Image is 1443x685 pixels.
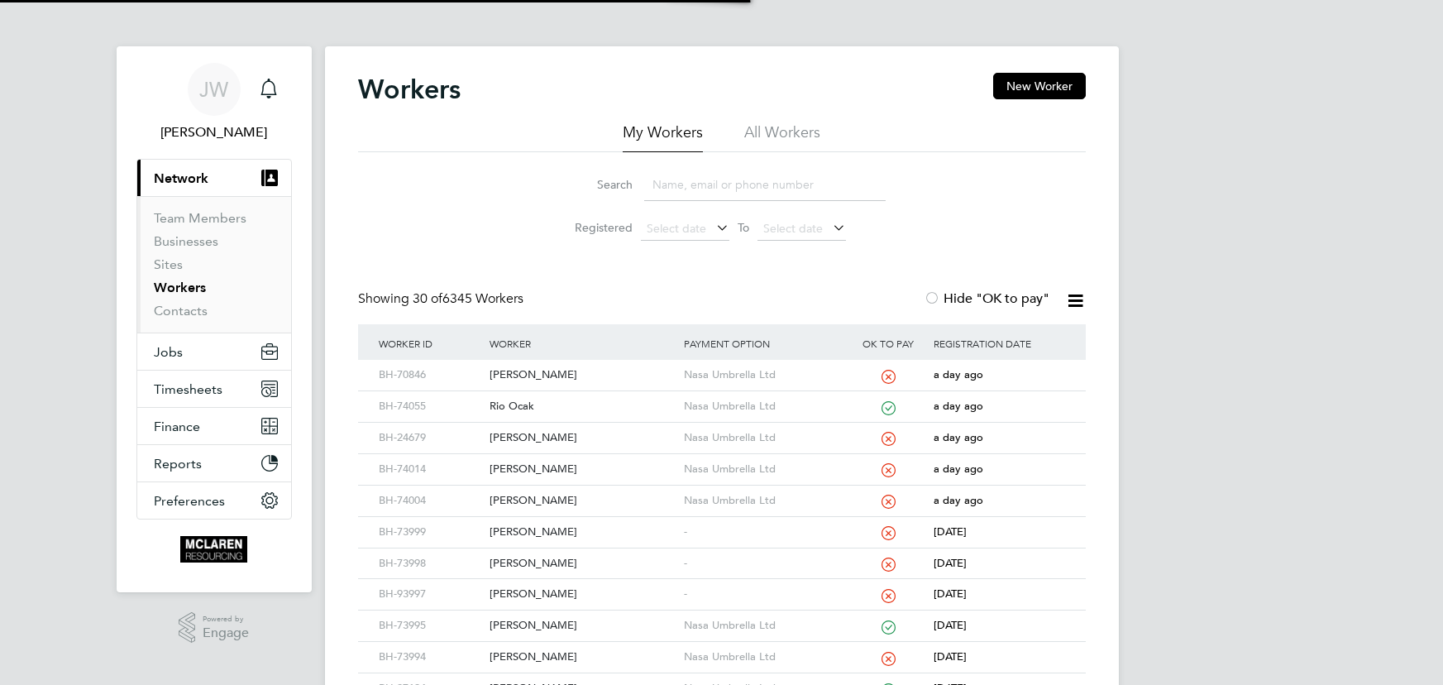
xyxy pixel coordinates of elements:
div: Nasa Umbrella Ltd [680,611,847,641]
span: a day ago [934,493,983,507]
a: BH-24679[PERSON_NAME]Nasa Umbrella Ltda day ago [375,422,1069,436]
div: [PERSON_NAME] [485,360,680,390]
span: a day ago [934,399,983,413]
span: a day ago [934,462,983,476]
div: [PERSON_NAME] [485,517,680,548]
div: Nasa Umbrella Ltd [680,486,847,516]
div: BH-74004 [375,486,485,516]
span: JW [199,79,228,100]
div: [PERSON_NAME] [485,423,680,453]
div: Payment Option [680,324,847,362]
h2: Workers [358,73,461,106]
div: BH-70846 [375,360,485,390]
span: To [733,217,754,238]
span: Preferences [154,493,225,509]
span: [DATE] [934,587,967,601]
a: Powered byEngage [179,612,249,644]
span: [DATE] [934,618,967,632]
div: BH-73998 [375,548,485,579]
span: 30 of [413,290,442,307]
img: mclaren-logo-retina.png [180,536,247,563]
div: Worker [485,324,680,362]
a: Sites [154,256,183,272]
div: [PERSON_NAME] [485,579,680,610]
a: BH-73994[PERSON_NAME]Nasa Umbrella Ltd[DATE] [375,641,1069,655]
a: Go to home page [136,536,292,563]
span: Timesheets [154,381,222,397]
li: All Workers [744,122,820,152]
span: 6345 Workers [413,290,523,307]
div: Nasa Umbrella Ltd [680,423,847,453]
div: [PERSON_NAME] [485,548,680,579]
span: Powered by [203,612,249,626]
div: BH-73994 [375,642,485,673]
button: New Worker [993,73,1086,99]
div: Rio Ocak [485,391,680,422]
a: Businesses [154,233,218,249]
nav: Main navigation [117,46,312,592]
div: OK to pay [847,324,930,362]
div: BH-74055 [375,391,485,422]
div: [PERSON_NAME] [485,486,680,516]
span: [DATE] [934,649,967,663]
div: - [680,548,847,579]
div: [PERSON_NAME] [485,454,680,485]
div: Nasa Umbrella Ltd [680,391,847,422]
span: a day ago [934,430,983,444]
a: BH-74055Rio OcakNasa Umbrella Ltda day ago [375,390,1069,405]
label: Registered [558,220,633,235]
button: Preferences [137,482,291,519]
a: BH-74004[PERSON_NAME]Nasa Umbrella Ltda day ago [375,485,1069,499]
a: BH-70846[PERSON_NAME]Nasa Umbrella Ltda day ago [375,359,1069,373]
span: [DATE] [934,525,967,539]
span: Reports [154,456,202,472]
div: - [680,579,847,610]
div: BH-73995 [375,611,485,641]
span: Jane Weitzman [136,122,292,142]
a: BH-73998[PERSON_NAME]-[DATE] [375,548,1069,562]
span: a day ago [934,367,983,381]
div: BH-24679 [375,423,485,453]
a: BH-93997[PERSON_NAME]-[DATE] [375,578,1069,592]
div: Showing [358,290,527,308]
a: BH-73995[PERSON_NAME]Nasa Umbrella Ltd[DATE] [375,610,1069,624]
div: BH-74014 [375,454,485,485]
li: My Workers [623,122,703,152]
a: Workers [154,280,206,295]
div: Worker ID [375,324,485,362]
div: Nasa Umbrella Ltd [680,642,847,673]
button: Timesheets [137,371,291,407]
div: BH-93997 [375,579,485,610]
button: Reports [137,445,291,481]
a: BH-74014[PERSON_NAME]Nasa Umbrella Ltda day ago [375,453,1069,467]
div: [PERSON_NAME] [485,642,680,673]
div: BH-73999 [375,517,485,548]
a: JW[PERSON_NAME] [136,63,292,142]
div: [PERSON_NAME] [485,611,680,641]
div: Nasa Umbrella Ltd [680,454,847,485]
a: Team Members [154,210,246,226]
div: Registration Date [929,324,1068,362]
span: Engage [203,626,249,640]
a: BH-73999[PERSON_NAME]-[DATE] [375,516,1069,530]
div: Network [137,196,291,333]
span: Network [154,170,208,186]
div: Nasa Umbrella Ltd [680,360,847,390]
span: Select date [647,221,706,236]
span: Select date [763,221,823,236]
a: Contacts [154,303,208,319]
button: Network [137,160,291,196]
button: Jobs [137,333,291,370]
input: Name, email or phone number [644,169,886,201]
div: - [680,517,847,548]
span: [DATE] [934,556,967,570]
span: Finance [154,419,200,434]
label: Search [558,177,633,192]
span: Jobs [154,344,183,360]
button: Finance [137,408,291,444]
label: Hide "OK to pay" [924,290,1049,307]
